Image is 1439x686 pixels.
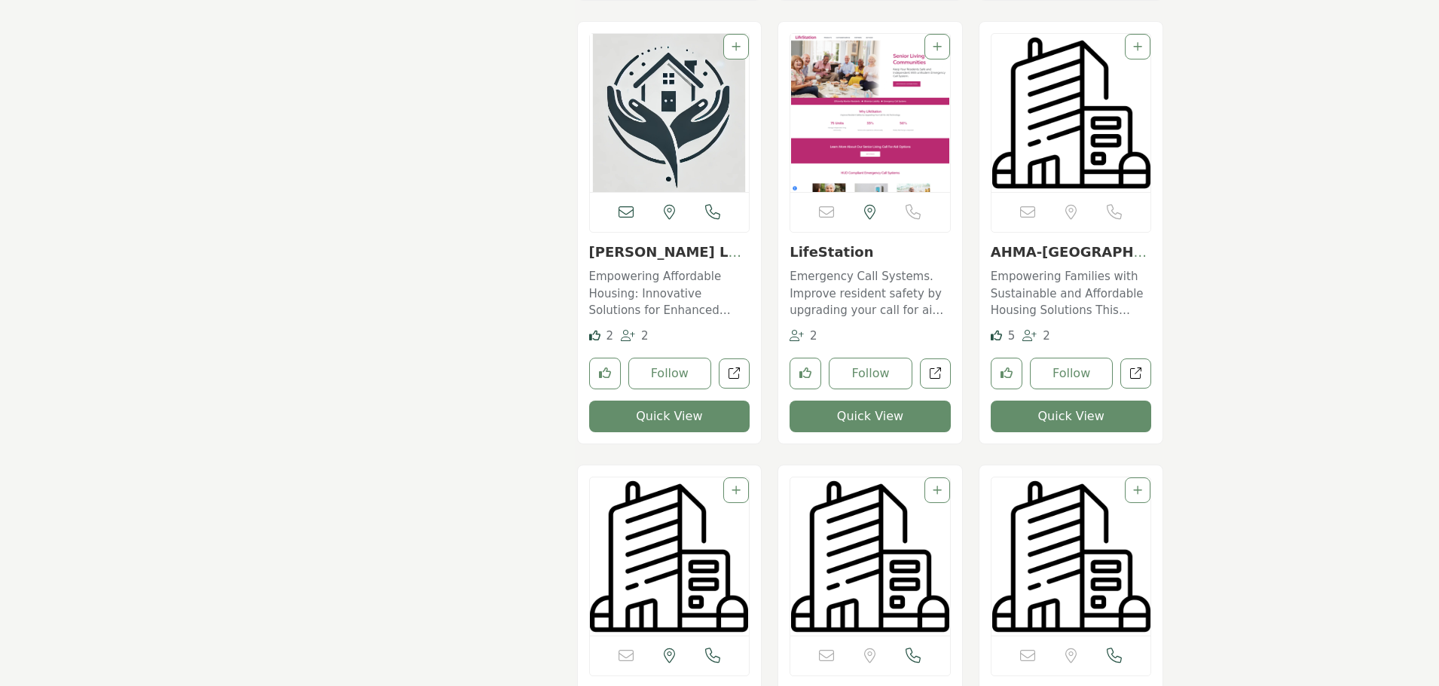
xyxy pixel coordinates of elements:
[1008,329,1016,343] span: 5
[790,328,817,345] div: Followers
[1030,358,1114,389] button: Follow
[590,34,750,192] img: Hainsworth Laundry
[920,358,951,389] a: Open lifestation in new tab
[589,268,750,319] p: Empowering Affordable Housing: Innovative Solutions for Enhanced Community Living The company ope...
[590,477,750,636] img: Glass Doctor
[719,358,750,389] a: Open hainsworth-laundry in new tab
[810,329,817,343] span: 2
[732,484,741,496] a: Add To List
[589,244,750,261] h3: Hainsworth Laundry
[1022,328,1050,345] div: Followers
[790,477,950,636] a: Open Listing in new tab
[732,41,741,53] a: Add To List
[991,268,1152,319] p: Empowering Families with Sustainable and Affordable Housing Solutions This organization operates ...
[590,34,750,192] a: Open Listing in new tab
[1133,41,1142,53] a: Add To List
[790,34,950,192] a: Open Listing in new tab
[991,401,1152,432] button: Quick View
[790,244,951,261] h3: LifeStation
[991,34,1151,192] img: AHMA-WA
[1120,358,1151,389] a: Open ahma-wa in new tab
[641,329,649,343] span: 2
[589,358,621,389] button: Like listing
[589,330,600,341] i: Likes
[933,484,942,496] a: Add To List
[628,358,712,389] button: Follow
[589,401,750,432] button: Quick View
[790,477,950,636] img: Lifetime Exteriors
[933,41,942,53] a: Add To List
[606,329,613,343] span: 2
[991,477,1151,636] img: Apartmentscom
[991,244,1149,276] a: AHMA-[GEOGRAPHIC_DATA]
[589,264,750,319] a: Empowering Affordable Housing: Innovative Solutions for Enhanced Community Living The company ope...
[790,401,951,432] button: Quick View
[790,34,950,192] img: LifeStation
[991,358,1022,389] button: Like listing
[991,34,1151,192] a: Open Listing in new tab
[590,477,750,636] a: Open Listing in new tab
[790,358,821,389] button: Like listing
[621,328,649,345] div: Followers
[991,264,1152,319] a: Empowering Families with Sustainable and Affordable Housing Solutions This organization operates ...
[790,268,951,319] p: Emergency Call Systems. Improve resident safety by upgrading your call for aid technology. Monito...
[991,244,1152,261] h3: AHMA-WA
[589,244,747,276] a: [PERSON_NAME] Laundry
[790,264,951,319] a: Emergency Call Systems. Improve resident safety by upgrading your call for aid technology. Monito...
[790,244,873,260] a: LifeStation
[1043,329,1050,343] span: 2
[829,358,912,389] button: Follow
[1133,484,1142,496] a: Add To List
[991,477,1151,636] a: Open Listing in new tab
[991,330,1002,341] i: Likes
